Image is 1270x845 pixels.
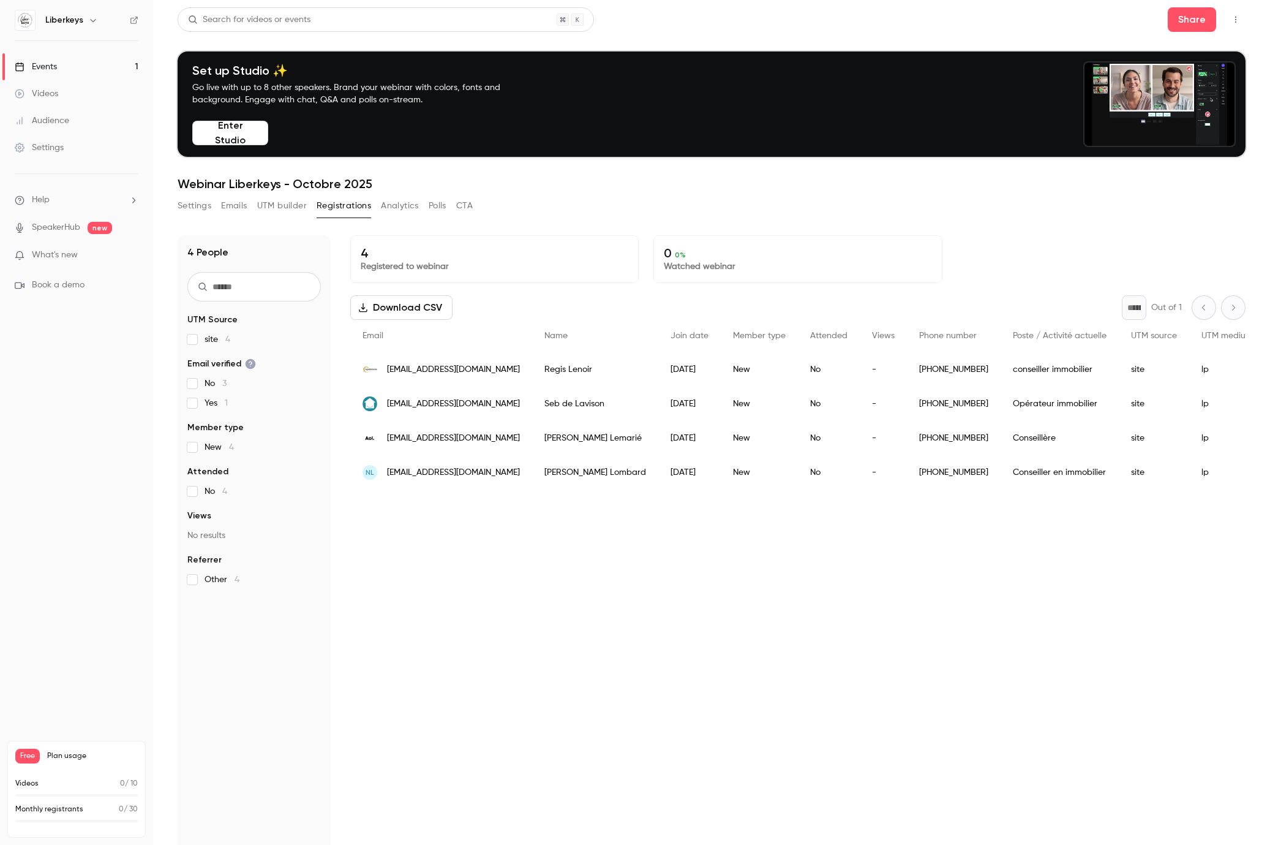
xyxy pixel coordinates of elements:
[205,377,227,390] span: No
[456,196,473,216] button: CTA
[798,421,860,455] div: No
[810,332,847,340] span: Attended
[15,778,39,789] p: Videos
[205,485,227,498] span: No
[187,554,222,566] span: Referrer
[178,176,1246,191] h1: Webinar Liberkeys - Octobre 2025
[205,397,228,409] span: Yes
[361,246,628,260] p: 4
[15,749,40,764] span: Free
[919,332,977,340] span: Phone number
[532,455,658,490] div: [PERSON_NAME] Lombard
[1001,352,1119,387] div: conseiller immobilier
[363,362,377,377] img: expatrimonia.com
[1001,387,1119,421] div: Opérateur immobilier
[363,332,383,340] span: Email
[124,250,138,261] iframe: Noticeable Trigger
[229,443,234,452] span: 4
[363,431,377,445] img: aol.com
[235,575,239,584] span: 4
[120,780,125,787] span: 0
[15,10,35,30] img: Liberkeys
[860,352,907,387] div: -
[1119,455,1189,490] div: site
[188,13,310,26] div: Search for videos or events
[671,332,708,340] span: Join date
[907,387,1001,421] div: [PHONE_NUMBER]
[1189,387,1265,421] div: lp
[192,63,529,78] h4: Set up Studio ✨
[32,194,50,207] span: Help
[222,487,227,496] span: 4
[363,396,377,411] img: solustone.com
[658,352,721,387] div: [DATE]
[15,115,69,127] div: Audience
[47,751,138,761] span: Plan usage
[1119,421,1189,455] div: site
[361,260,628,273] p: Registered to webinar
[532,421,658,455] div: [PERSON_NAME] Lemarié
[1201,332,1253,340] span: UTM medium
[1168,7,1216,32] button: Share
[721,387,798,421] div: New
[32,279,85,292] span: Book a demo
[15,88,58,100] div: Videos
[222,379,227,388] span: 3
[205,333,230,346] span: site
[664,246,931,260] p: 0
[1151,301,1182,314] p: Out of 1
[860,387,907,421] div: -
[658,455,721,490] div: [DATE]
[658,421,721,455] div: [DATE]
[532,352,658,387] div: Regis Lenoir
[798,352,860,387] div: No
[119,806,124,813] span: 0
[1131,332,1177,340] span: UTM source
[205,574,239,586] span: Other
[15,142,64,154] div: Settings
[658,387,721,421] div: [DATE]
[721,352,798,387] div: New
[1189,421,1265,455] div: lp
[119,804,138,815] p: / 30
[178,196,211,216] button: Settings
[187,358,256,370] span: Email verified
[1189,455,1265,490] div: lp
[721,455,798,490] div: New
[187,529,321,542] p: No results
[798,455,860,490] div: No
[15,194,138,207] li: help-dropdown-opener
[387,432,520,445] span: [EMAIL_ADDRESS][DOMAIN_NAME]
[1001,455,1119,490] div: Conseiller en immobilier
[1119,387,1189,421] div: site
[1189,352,1265,387] div: lp
[317,196,371,216] button: Registrations
[544,332,568,340] span: Name
[907,421,1001,455] div: [PHONE_NUMBER]
[187,422,244,434] span: Member type
[225,399,228,407] span: 1
[15,61,57,73] div: Events
[192,81,529,106] p: Go live with up to 8 other speakers. Brand your webinar with colors, fonts and background. Engage...
[187,466,228,478] span: Attended
[187,314,238,326] span: UTM Source
[872,332,895,340] span: Views
[429,196,446,216] button: Polls
[187,245,228,260] h1: 4 People
[664,260,931,273] p: Watched webinar
[221,196,247,216] button: Emails
[257,196,307,216] button: UTM builder
[187,510,211,522] span: Views
[907,455,1001,490] div: [PHONE_NUMBER]
[32,249,78,262] span: What's new
[387,466,520,479] span: [EMAIL_ADDRESS][DOMAIN_NAME]
[733,332,786,340] span: Member type
[387,398,520,411] span: [EMAIL_ADDRESS][DOMAIN_NAME]
[1001,421,1119,455] div: Conseillère
[721,421,798,455] div: New
[1013,332,1107,340] span: Poste / Activité actuelle
[350,295,453,320] button: Download CSV
[187,314,321,586] section: facet-groups
[120,778,138,789] p: / 10
[205,441,234,453] span: New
